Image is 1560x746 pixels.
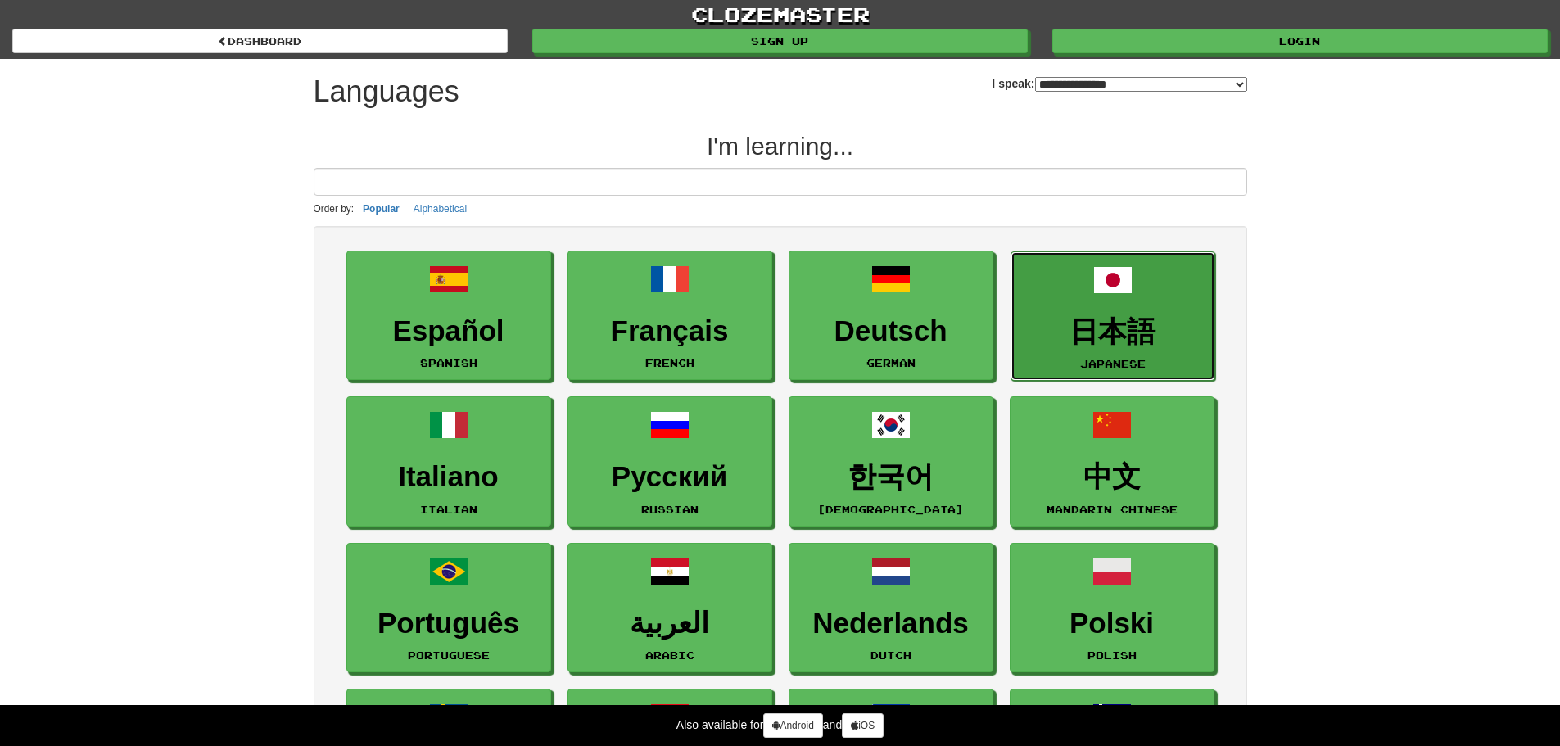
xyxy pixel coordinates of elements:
[346,251,551,381] a: EspañolSpanish
[817,504,964,515] small: [DEMOGRAPHIC_DATA]
[355,315,542,347] h3: Español
[314,133,1247,160] h2: I'm learning...
[1080,358,1146,369] small: Japanese
[645,649,694,661] small: Arabic
[992,75,1246,92] label: I speak:
[870,649,911,661] small: Dutch
[1087,649,1137,661] small: Polish
[798,461,984,493] h3: 한국어
[12,29,508,53] a: dashboard
[409,200,472,218] button: Alphabetical
[1010,543,1214,673] a: PolskiPolish
[1019,461,1205,493] h3: 中文
[420,357,477,368] small: Spanish
[1010,396,1214,527] a: 中文Mandarin Chinese
[1035,77,1247,92] select: I speak:
[866,357,916,368] small: German
[1052,29,1548,53] a: Login
[789,543,993,673] a: NederlandsDutch
[789,251,993,381] a: DeutschGerman
[645,357,694,368] small: French
[789,396,993,527] a: 한국어[DEMOGRAPHIC_DATA]
[577,315,763,347] h3: Français
[532,29,1028,53] a: Sign up
[798,608,984,640] h3: Nederlands
[1020,316,1206,348] h3: 日本語
[358,200,405,218] button: Popular
[1011,251,1215,382] a: 日本語Japanese
[798,315,984,347] h3: Deutsch
[577,461,763,493] h3: Русский
[314,75,459,108] h1: Languages
[763,713,822,738] a: Android
[567,543,772,673] a: العربيةArabic
[567,251,772,381] a: FrançaisFrench
[314,203,355,215] small: Order by:
[641,504,699,515] small: Russian
[346,396,551,527] a: ItalianoItalian
[355,461,542,493] h3: Italiano
[567,396,772,527] a: РусскийRussian
[842,713,884,738] a: iOS
[420,504,477,515] small: Italian
[355,608,542,640] h3: Português
[1047,504,1178,515] small: Mandarin Chinese
[577,608,763,640] h3: العربية
[346,543,551,673] a: PortuguêsPortuguese
[408,649,490,661] small: Portuguese
[1019,608,1205,640] h3: Polski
